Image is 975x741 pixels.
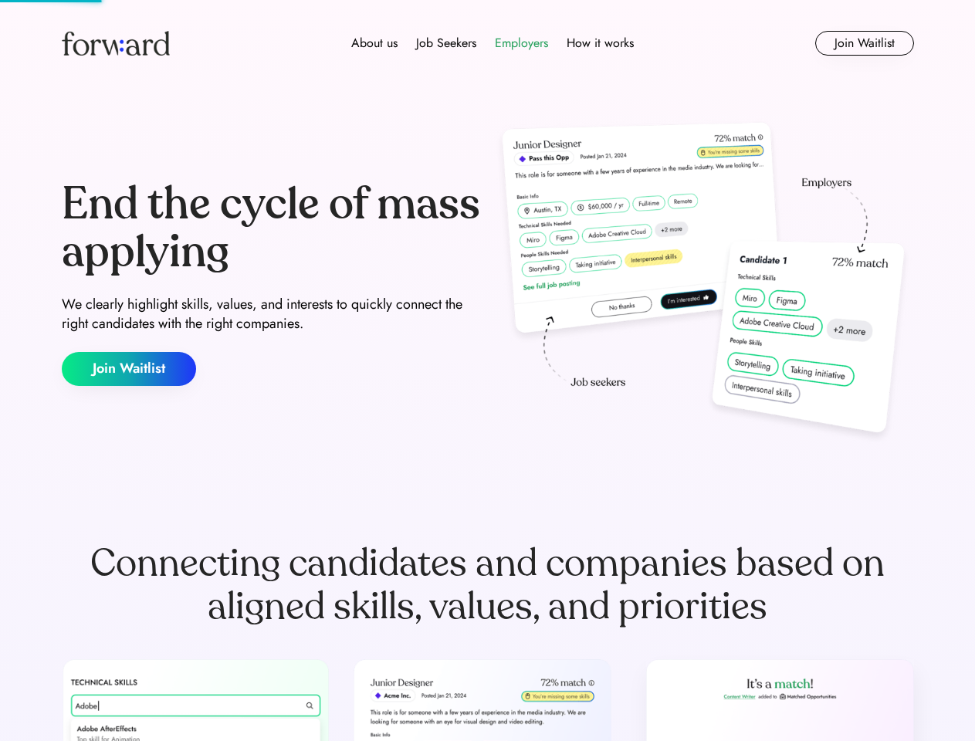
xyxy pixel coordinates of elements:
[416,34,476,52] div: Job Seekers
[351,34,398,52] div: About us
[62,181,482,276] div: End the cycle of mass applying
[62,542,914,628] div: Connecting candidates and companies based on aligned skills, values, and priorities
[494,117,914,449] img: hero-image.png
[567,34,634,52] div: How it works
[62,295,482,333] div: We clearly highlight skills, values, and interests to quickly connect the right candidates with t...
[495,34,548,52] div: Employers
[62,352,196,386] button: Join Waitlist
[62,31,170,56] img: Forward logo
[815,31,914,56] button: Join Waitlist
